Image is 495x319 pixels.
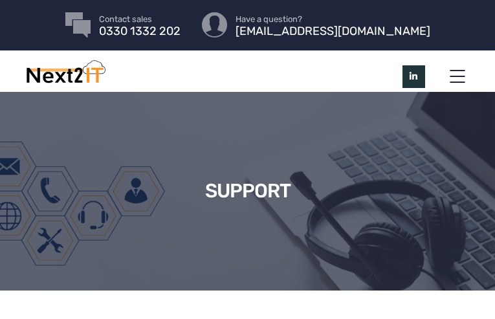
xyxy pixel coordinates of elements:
[236,27,430,36] span: [EMAIL_ADDRESS][DOMAIN_NAME]
[236,15,430,36] a: Have a question? [EMAIL_ADDRESS][DOMAIN_NAME]
[25,60,105,89] img: Next2IT
[99,15,181,23] span: Contact sales
[25,181,470,201] h1: Support
[99,27,181,36] span: 0330 1332 202
[236,15,430,23] span: Have a question?
[99,15,181,36] a: Contact sales 0330 1332 202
